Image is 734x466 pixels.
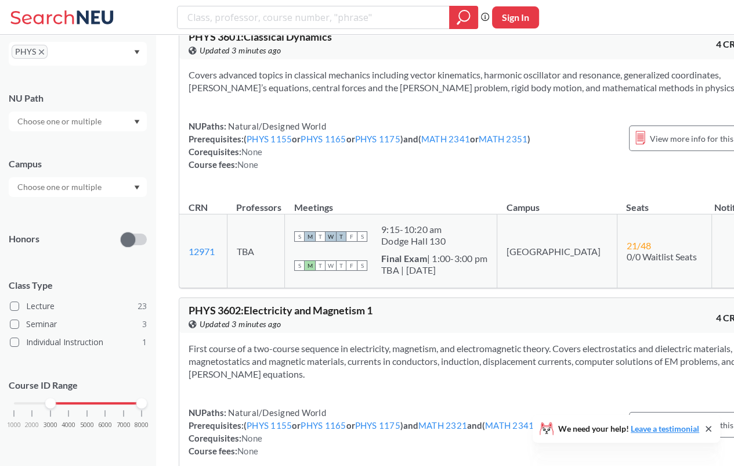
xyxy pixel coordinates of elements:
[186,8,441,27] input: Class, professor, course number, "phrase"
[12,180,109,194] input: Choose one or multiple
[10,299,147,314] label: Lecture
[336,231,346,242] span: T
[247,134,292,144] a: PHYS 1155
[381,224,446,235] div: 9:15 - 10:20 am
[189,201,208,214] div: CRN
[301,420,346,431] a: PHYS 1165
[247,420,292,431] a: PHYS 1155
[305,260,315,271] span: M
[631,424,699,433] a: Leave a testimonial
[381,235,446,247] div: Dodge Hall 130
[497,189,617,214] th: Campus
[457,9,471,26] svg: magnifying glass
[315,260,326,271] span: T
[189,304,373,317] span: PHYS 3602 : Electricity and Magnetism 1
[9,279,147,292] span: Class Type
[627,240,651,251] span: 21 / 48
[12,45,48,59] span: PHYSX to remove pill
[80,422,94,428] span: 5000
[355,420,400,431] a: PHYS 1175
[44,422,57,428] span: 3000
[9,112,147,131] div: Dropdown arrow
[12,114,109,128] input: Choose one or multiple
[241,433,262,443] span: None
[134,185,140,190] svg: Dropdown arrow
[381,253,487,264] div: | 1:00-3:00 pm
[326,260,336,271] span: W
[117,422,131,428] span: 7000
[138,300,147,313] span: 23
[485,420,534,431] a: MATH 2341
[294,260,305,271] span: S
[142,336,147,349] span: 1
[200,318,281,331] span: Updated 3 minutes ago
[326,231,336,242] span: W
[301,134,346,144] a: PHYS 1165
[7,422,21,428] span: 1000
[305,231,315,242] span: M
[10,317,147,332] label: Seminar
[558,425,699,433] span: We need your help!
[9,177,147,197] div: Dropdown arrow
[449,6,478,29] div: magnifying glass
[135,422,149,428] span: 8000
[227,214,285,288] td: TBA
[241,146,262,157] span: None
[357,260,367,271] span: S
[142,318,147,331] span: 3
[200,44,281,57] span: Updated 3 minutes ago
[479,134,527,144] a: MATH 2351
[189,406,595,457] div: NUPaths: Prerequisites: ( or or ) and and ( or ) Corequisites: Course fees:
[237,159,258,170] span: None
[336,260,346,271] span: T
[418,420,467,431] a: MATH 2321
[355,134,400,144] a: PHYS 1175
[617,189,711,214] th: Seats
[226,121,326,131] span: Natural/Designed World
[189,30,332,43] span: PHYS 3601 : Classical Dynamics
[39,49,44,55] svg: X to remove pill
[627,251,697,262] span: 0/0 Waitlist Seats
[285,189,497,214] th: Meetings
[346,231,357,242] span: F
[25,422,39,428] span: 2000
[9,42,147,66] div: PHYSX to remove pillDropdown arrow
[421,134,470,144] a: MATH 2341
[381,253,427,264] b: Final Exam
[189,246,215,257] a: 12971
[9,92,147,105] div: NU Path
[497,214,617,288] td: [GEOGRAPHIC_DATA]
[9,232,39,246] p: Honors
[294,231,305,242] span: S
[346,260,357,271] span: F
[381,264,487,276] div: TBA | [DATE]
[237,446,258,456] span: None
[98,422,112,428] span: 6000
[189,120,530,171] div: NUPaths: Prerequisites: ( or or ) and ( or ) Corequisites: Course fees:
[226,407,326,418] span: Natural/Designed World
[357,231,367,242] span: S
[62,422,75,428] span: 4000
[9,379,147,392] p: Course ID Range
[10,335,147,350] label: Individual Instruction
[315,231,326,242] span: T
[227,189,285,214] th: Professors
[492,6,539,28] button: Sign In
[9,157,147,170] div: Campus
[134,50,140,55] svg: Dropdown arrow
[134,120,140,124] svg: Dropdown arrow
